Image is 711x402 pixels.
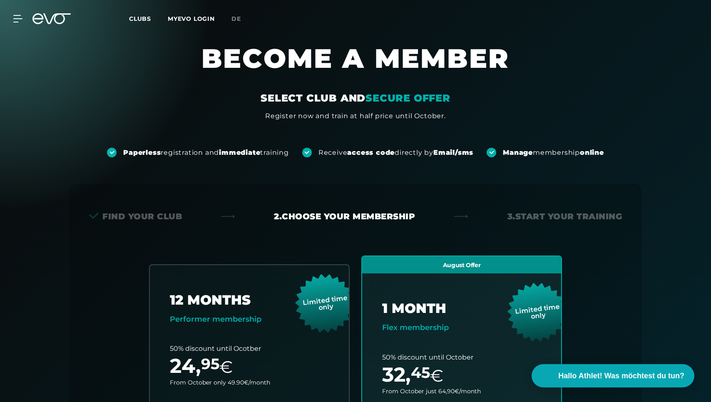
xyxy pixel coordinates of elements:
span: Clubs [129,15,151,22]
button: Hallo Athlet! Was möchtest du tun? [532,364,694,387]
strong: online [580,149,604,156]
em: SECURE OFFER [365,92,450,104]
div: Register now and train at half price until October. [265,111,446,121]
span: Hallo Athlet! Was möchtest du tun? [558,370,684,382]
a: MYEVO LOGIN [168,15,215,22]
div: 2. Choose your membership [274,211,415,222]
a: de [231,14,251,24]
div: membership [503,148,604,157]
strong: access code [347,149,395,156]
div: SELECT CLUB AND [261,92,450,105]
strong: immediate [219,149,260,156]
div: 3. Start your Training [507,211,622,222]
div: Receive directly by [318,148,473,157]
h1: BECOME A MEMBER [106,42,605,92]
div: Find your club [89,211,182,222]
strong: Manage [503,149,533,156]
a: Clubs [129,15,168,22]
strong: Email/sms [433,149,473,156]
span: de [231,15,241,22]
div: registration and training [123,148,289,157]
strong: Paperless [123,149,161,156]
